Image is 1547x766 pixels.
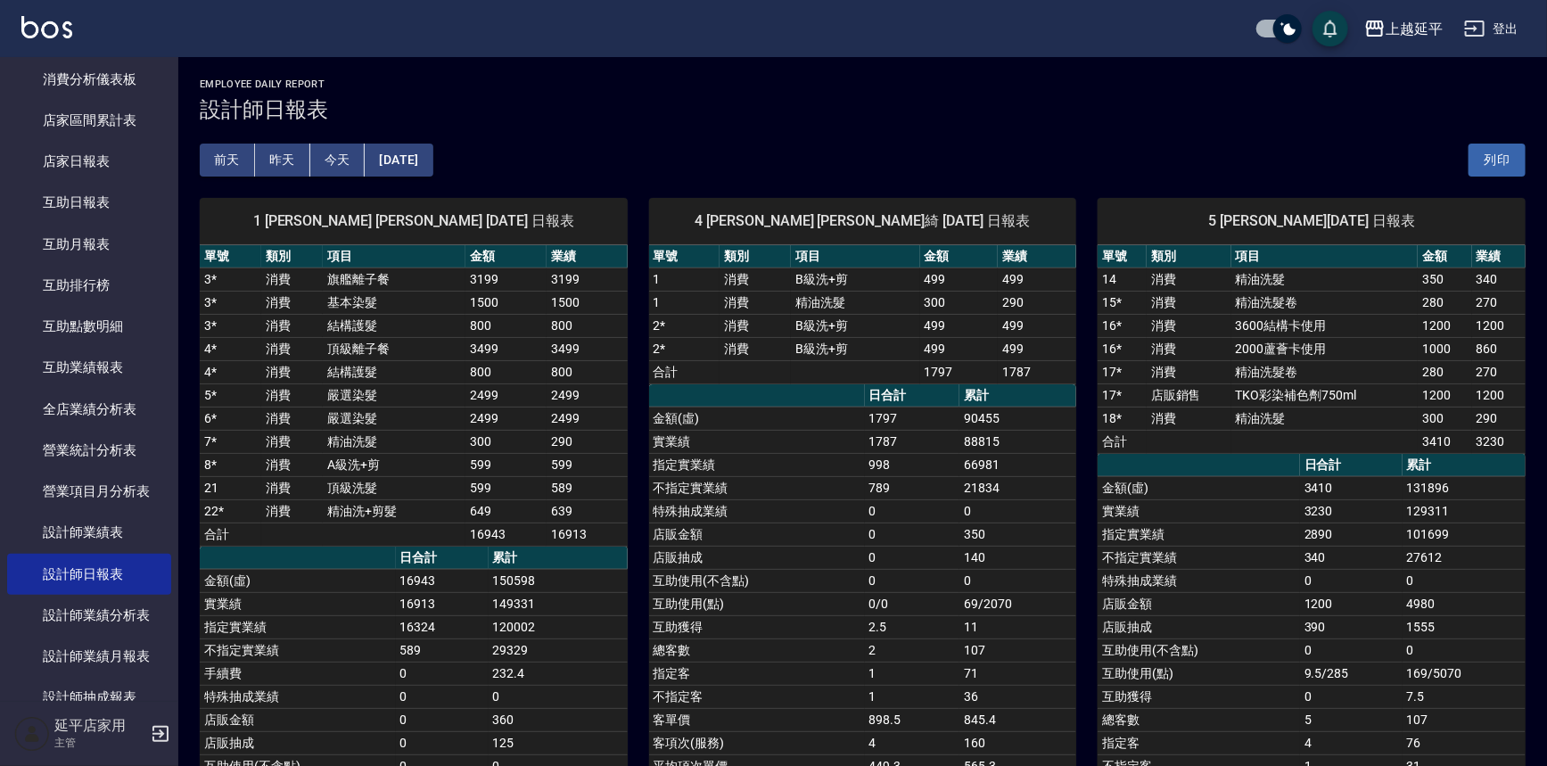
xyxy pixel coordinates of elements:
[489,592,628,615] td: 149331
[791,314,920,337] td: B級洗+剪
[1472,291,1526,314] td: 270
[791,268,920,291] td: B級洗+剪
[200,731,396,754] td: 店販抽成
[465,476,547,499] td: 599
[865,731,960,754] td: 4
[1147,245,1231,268] th: 類別
[959,731,1076,754] td: 160
[1403,569,1526,592] td: 0
[959,546,1076,569] td: 140
[1098,569,1300,592] td: 特殊抽成業績
[1231,383,1419,407] td: TKO彩染補色劑750ml
[1147,360,1231,383] td: 消費
[1098,615,1300,638] td: 店販抽成
[671,212,1056,230] span: 4 [PERSON_NAME] [PERSON_NAME]綺 [DATE] 日報表
[200,592,396,615] td: 實業績
[1300,708,1403,731] td: 5
[1231,245,1419,268] th: 項目
[1147,337,1231,360] td: 消費
[649,546,865,569] td: 店販抽成
[1418,383,1471,407] td: 1200
[865,662,960,685] td: 1
[547,476,628,499] td: 589
[959,523,1076,546] td: 350
[1300,569,1403,592] td: 0
[1300,523,1403,546] td: 2890
[1403,662,1526,685] td: 169/5070
[1403,454,1526,477] th: 累計
[1098,708,1300,731] td: 總客數
[261,383,323,407] td: 消費
[649,453,865,476] td: 指定實業績
[1403,708,1526,731] td: 107
[1403,499,1526,523] td: 129311
[1403,638,1526,662] td: 0
[7,347,171,388] a: 互助業績報表
[1472,407,1526,430] td: 290
[1147,291,1231,314] td: 消費
[1300,685,1403,708] td: 0
[489,638,628,662] td: 29329
[649,499,865,523] td: 特殊抽成業績
[1418,360,1471,383] td: 280
[1300,615,1403,638] td: 390
[1098,476,1300,499] td: 金額(虛)
[221,212,606,230] span: 1 [PERSON_NAME] [PERSON_NAME] [DATE] 日報表
[720,314,791,337] td: 消費
[261,499,323,523] td: 消費
[323,499,465,523] td: 精油洗+剪髮
[791,245,920,268] th: 項目
[959,685,1076,708] td: 36
[1098,662,1300,685] td: 互助使用(點)
[1472,360,1526,383] td: 270
[998,360,1076,383] td: 1787
[365,144,432,177] button: [DATE]
[1300,454,1403,477] th: 日合計
[649,476,865,499] td: 不指定實業績
[323,245,465,268] th: 項目
[1300,731,1403,754] td: 4
[7,265,171,306] a: 互助排行榜
[1403,615,1526,638] td: 1555
[998,268,1076,291] td: 499
[649,430,865,453] td: 實業績
[7,636,171,677] a: 設計師業績月報表
[1418,245,1471,268] th: 金額
[310,144,366,177] button: 今天
[396,662,489,685] td: 0
[865,685,960,708] td: 1
[1147,314,1231,337] td: 消費
[1300,592,1403,615] td: 1200
[1098,546,1300,569] td: 不指定實業績
[654,295,661,309] a: 1
[200,523,261,546] td: 合計
[200,78,1526,90] h2: Employee Daily Report
[865,476,960,499] td: 789
[7,512,171,553] a: 設計師業績表
[865,708,960,731] td: 898.5
[1231,407,1419,430] td: 精油洗髮
[959,615,1076,638] td: 11
[465,245,547,268] th: 金額
[54,717,145,735] h5: 延平店家用
[998,337,1076,360] td: 499
[1102,272,1116,286] a: 14
[547,453,628,476] td: 599
[465,314,547,337] td: 800
[200,245,261,268] th: 單號
[323,430,465,453] td: 精油洗髮
[261,430,323,453] td: 消費
[649,615,865,638] td: 互助獲得
[1472,337,1526,360] td: 860
[7,471,171,512] a: 營業項目月分析表
[1403,546,1526,569] td: 27612
[200,708,396,731] td: 店販金額
[1403,592,1526,615] td: 4980
[1472,430,1526,453] td: 3230
[920,245,999,268] th: 金額
[791,337,920,360] td: B級洗+剪
[7,595,171,636] a: 設計師業績分析表
[7,224,171,265] a: 互助月報表
[465,383,547,407] td: 2499
[865,638,960,662] td: 2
